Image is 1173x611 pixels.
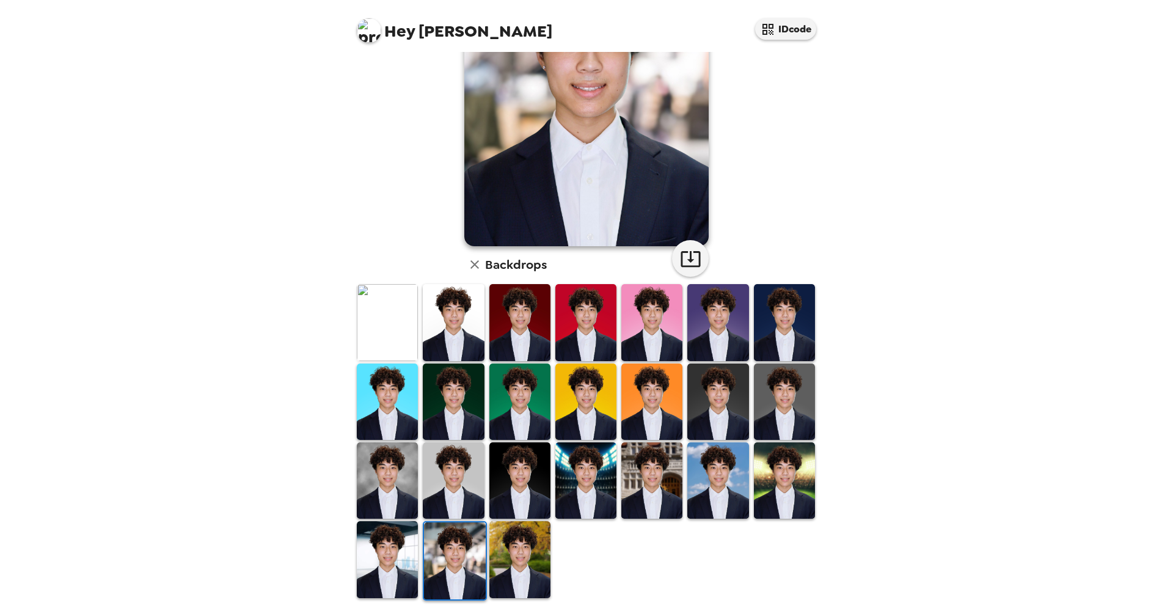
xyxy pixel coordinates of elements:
[357,284,418,360] img: Original
[485,255,547,274] h6: Backdrops
[755,18,816,40] button: IDcode
[357,18,381,43] img: profile pic
[384,20,415,42] span: Hey
[357,12,552,40] span: [PERSON_NAME]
